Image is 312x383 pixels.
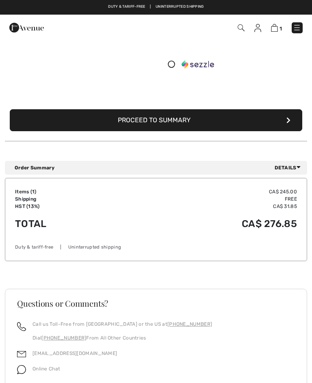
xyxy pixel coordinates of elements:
a: 1 [271,24,282,32]
img: chat [17,365,26,374]
img: Shopping Bag [271,24,278,32]
a: [PHONE_NUMBER] [167,321,212,327]
img: Search [238,24,245,31]
td: Items ( ) [15,188,117,195]
img: 1ère Avenue [9,19,44,36]
td: Shipping [15,195,117,203]
td: CA$ 31.85 [117,203,297,210]
img: email [17,350,26,359]
td: CA$ 276.85 [117,210,297,238]
td: Total [15,210,117,238]
a: [PHONE_NUMBER] [41,335,86,341]
td: CA$ 245.00 [117,188,297,195]
span: 1 [279,26,282,32]
p: Call us Toll-Free from [GEOGRAPHIC_DATA] or the US at [32,320,212,328]
div: Order Summary [15,164,304,171]
img: Sezzle [182,60,214,68]
span: Online Chat [32,366,60,372]
td: HST (13%) [15,203,117,210]
h3: Questions or Comments? [17,299,295,307]
img: My Info [254,24,261,32]
img: Menu [293,24,301,32]
a: [EMAIL_ADDRESS][DOMAIN_NAME] [32,351,117,356]
a: Duty & tariff-free | Uninterrupted shipping [108,4,204,9]
span: 1 [32,189,35,195]
span: Details [275,164,304,171]
div: Duty & tariff-free | Uninterrupted shipping [15,244,297,251]
a: 1ère Avenue [9,24,44,31]
button: Proceed to Summary [10,109,302,131]
img: call [17,322,26,331]
td: Free [117,195,297,203]
p: Dial From All Other Countries [32,334,212,342]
